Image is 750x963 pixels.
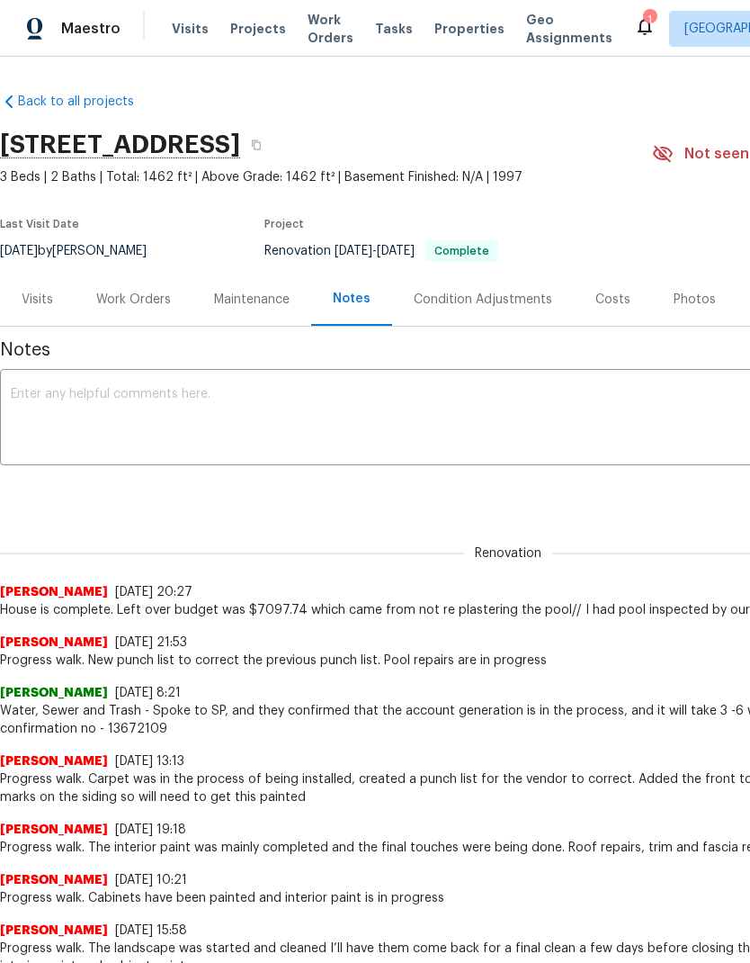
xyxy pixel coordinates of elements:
[434,20,504,38] span: Properties
[115,874,187,886] span: [DATE] 10:21
[115,755,184,768] span: [DATE] 13:13
[464,544,552,562] span: Renovation
[264,245,498,257] span: Renovation
[526,11,612,47] span: Geo Assignments
[414,291,552,309] div: Condition Adjustments
[333,290,371,308] div: Notes
[674,291,716,309] div: Photos
[335,245,415,257] span: -
[264,219,304,229] span: Project
[230,20,286,38] span: Projects
[375,22,413,35] span: Tasks
[308,11,353,47] span: Work Orders
[22,291,53,309] div: Visits
[115,586,192,598] span: [DATE] 20:27
[61,20,121,38] span: Maestro
[115,687,181,699] span: [DATE] 8:21
[172,20,209,38] span: Visits
[115,924,187,937] span: [DATE] 15:58
[595,291,630,309] div: Costs
[377,245,415,257] span: [DATE]
[643,11,656,29] div: 1
[335,245,372,257] span: [DATE]
[96,291,171,309] div: Work Orders
[115,823,186,836] span: [DATE] 19:18
[115,636,187,649] span: [DATE] 21:53
[240,129,272,161] button: Copy Address
[427,246,496,256] span: Complete
[214,291,290,309] div: Maintenance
